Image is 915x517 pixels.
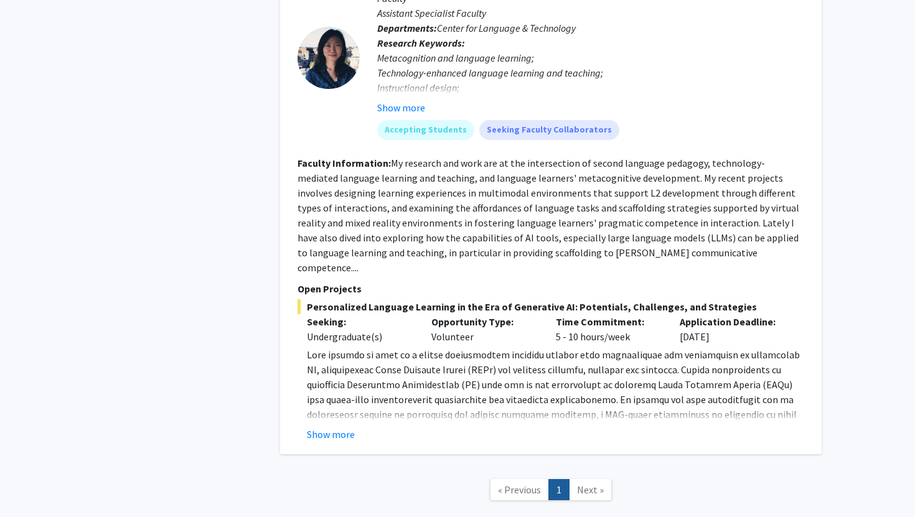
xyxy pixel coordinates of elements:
[298,299,804,314] span: Personalized Language Learning in the Era of Generative AI: Potentials, Challenges, and Strategies
[307,427,355,442] button: Show more
[377,120,474,140] mat-chip: Accepting Students
[422,314,547,344] div: Volunteer
[569,479,612,501] a: Next Page
[547,314,671,344] div: 5 - 10 hours/week
[548,479,570,501] a: 1
[670,314,795,344] div: [DATE]
[377,37,465,49] b: Research Keywords:
[577,483,604,496] span: Next »
[479,120,619,140] mat-chip: Seeking Faculty Collaborators
[298,281,804,296] p: Open Projects
[556,314,662,329] p: Time Commitment:
[490,479,549,501] a: Previous Page
[377,50,804,215] div: Metacognition and language learning; Technology-enhanced language learning and teaching; Instruct...
[437,22,576,34] span: Center for Language & Technology
[377,6,804,21] p: Assistant Specialist Faculty
[298,157,799,274] fg-read-more: My research and work are at the intersection of second language pedagogy, technology-mediated lan...
[307,314,413,329] p: Seeking:
[307,329,413,344] div: Undergraduate(s)
[9,461,53,508] iframe: Chat
[498,483,541,496] span: « Previous
[377,22,437,34] b: Departments:
[280,467,822,517] nav: Page navigation
[680,314,786,329] p: Application Deadline:
[431,314,537,329] p: Opportunity Type:
[298,157,391,169] b: Faculty Information:
[377,100,425,115] button: Show more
